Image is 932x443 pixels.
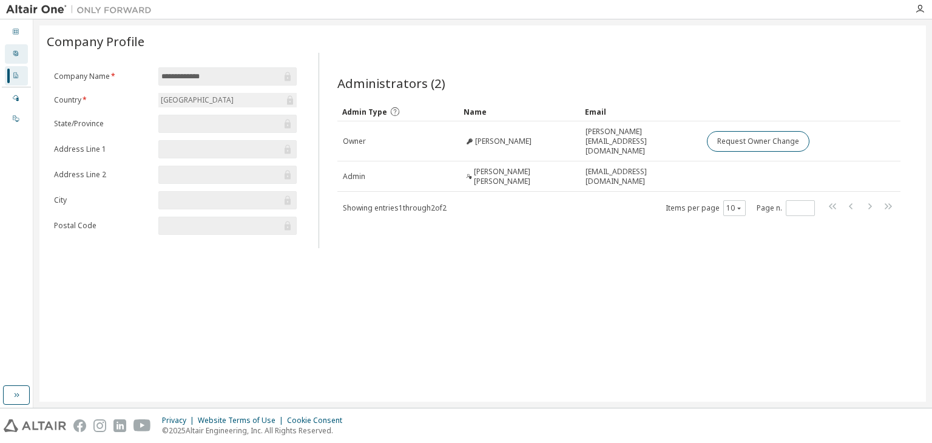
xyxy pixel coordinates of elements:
[162,425,349,436] p: © 2025 Altair Engineering, Inc. All Rights Reserved.
[159,93,235,107] div: [GEOGRAPHIC_DATA]
[342,107,387,117] span: Admin Type
[464,102,575,121] div: Name
[343,172,365,181] span: Admin
[54,221,151,231] label: Postal Code
[133,419,151,432] img: youtube.svg
[47,33,144,50] span: Company Profile
[113,419,126,432] img: linkedin.svg
[162,416,198,425] div: Privacy
[343,203,447,213] span: Showing entries 1 through 2 of 2
[726,203,743,213] button: 10
[198,416,287,425] div: Website Terms of Use
[54,72,151,81] label: Company Name
[73,419,86,432] img: facebook.svg
[93,419,106,432] img: instagram.svg
[6,4,158,16] img: Altair One
[54,144,151,154] label: Address Line 1
[757,200,815,216] span: Page n.
[707,131,809,152] button: Request Owner Change
[54,170,151,180] label: Address Line 2
[475,137,532,146] span: [PERSON_NAME]
[337,75,445,92] span: Administrators (2)
[5,66,28,86] div: Company Profile
[54,95,151,105] label: Country
[5,89,28,108] div: Managed
[474,167,575,186] span: [PERSON_NAME] [PERSON_NAME]
[4,419,66,432] img: altair_logo.svg
[343,137,366,146] span: Owner
[5,109,28,129] div: On Prem
[586,167,696,186] span: [EMAIL_ADDRESS][DOMAIN_NAME]
[54,195,151,205] label: City
[5,44,28,64] div: User Profile
[585,102,697,121] div: Email
[287,416,349,425] div: Cookie Consent
[158,93,297,107] div: [GEOGRAPHIC_DATA]
[5,22,28,42] div: Dashboard
[54,119,151,129] label: State/Province
[666,200,746,216] span: Items per page
[586,127,696,156] span: [PERSON_NAME][EMAIL_ADDRESS][DOMAIN_NAME]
